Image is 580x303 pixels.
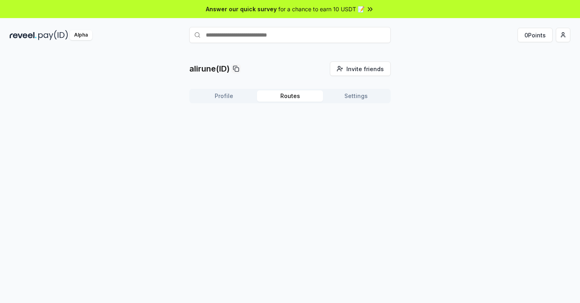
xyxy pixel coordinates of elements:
button: Profile [191,90,257,102]
span: Invite friends [346,65,384,73]
button: 0Points [518,28,553,42]
button: Settings [323,90,389,102]
img: reveel_dark [10,30,37,40]
span: for a chance to earn 10 USDT 📝 [278,5,365,13]
img: pay_id [38,30,68,40]
button: Routes [257,90,323,102]
button: Invite friends [330,61,391,76]
span: Answer our quick survey [206,5,277,13]
div: Alpha [70,30,92,40]
p: alirune(ID) [189,63,230,74]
